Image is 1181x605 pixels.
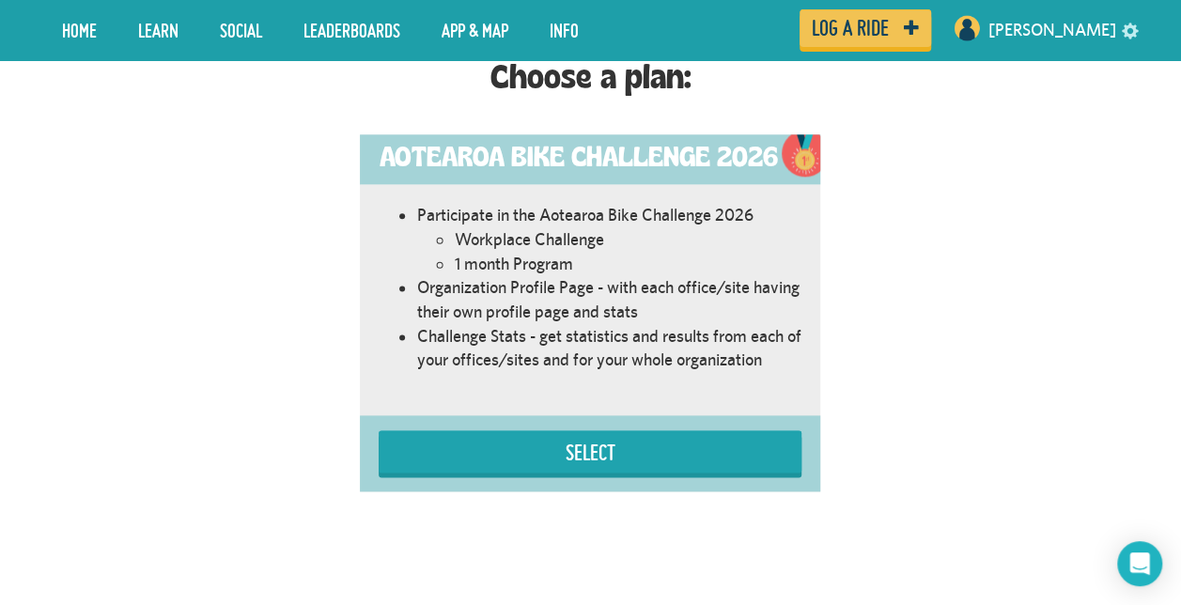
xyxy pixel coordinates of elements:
a: Log a ride [800,9,931,47]
a: Info [536,7,593,54]
a: Home [48,7,111,54]
li: Organization Profile Page - with each office/site having their own profile page and stats [416,275,801,323]
img: User profile image [952,13,982,43]
li: Workplace Challenge [454,227,801,252]
li: 1 month Program [454,252,801,276]
li: Participate in the Aotearoa Bike Challenge 2026 [416,203,801,227]
a: LEARN [124,7,193,54]
a: [PERSON_NAME] [988,8,1116,53]
div: Open Intercom Messenger [1117,541,1162,586]
button: Select [379,430,801,473]
a: Social [206,7,276,54]
span: Log a ride [812,20,889,37]
div: Aotearoa Bike Challenge 2026 [360,134,820,184]
a: Leaderboards [289,7,414,54]
h1: Choose a plan: [490,62,692,100]
a: settings drop down toggle [1122,21,1139,39]
a: App & Map [427,7,522,54]
li: Challenge Stats - get statistics and results from each of your offices/sites and for your whole o... [416,324,801,372]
